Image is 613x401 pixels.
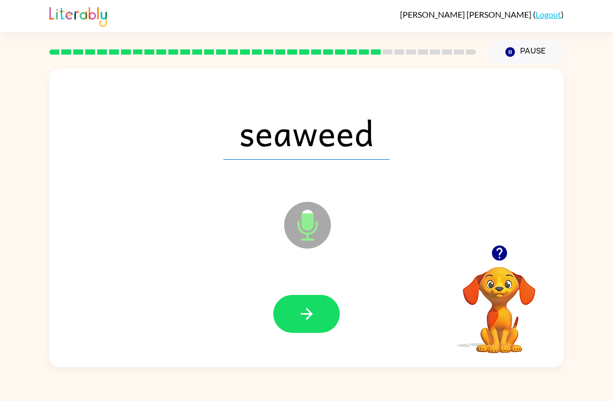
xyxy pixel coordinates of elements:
[536,9,561,19] a: Logout
[400,9,533,19] span: [PERSON_NAME] [PERSON_NAME]
[400,9,564,19] div: ( )
[447,251,551,355] video: Your browser must support playing .mp4 files to use Literably. Please try using another browser.
[488,40,564,64] button: Pause
[49,4,107,27] img: Literably
[223,106,390,160] span: seaweed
